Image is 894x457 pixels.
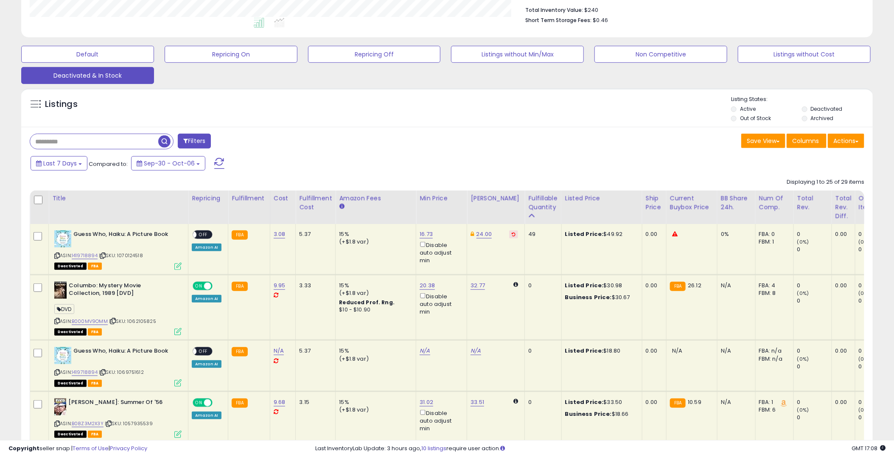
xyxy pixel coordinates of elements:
[565,398,604,406] b: Listed Price:
[54,230,182,269] div: ASIN:
[759,289,787,297] div: FBM: 8
[192,295,221,303] div: Amazon AI
[339,194,412,203] div: Amazon Fees
[32,50,76,56] div: Domain Overview
[565,410,636,418] div: $18.66
[792,137,819,145] span: Columns
[45,98,78,110] h5: Listings
[193,399,204,407] span: ON
[165,46,297,63] button: Repricing On
[299,230,329,238] div: 5.37
[528,347,555,355] div: 0
[73,444,109,452] a: Terms of Use
[811,115,834,122] label: Archived
[451,46,584,63] button: Listings without Min/Max
[339,230,409,238] div: 15%
[670,282,686,291] small: FBA
[740,115,771,122] label: Out of Stock
[859,356,871,362] small: (0%)
[72,318,108,325] a: B000MV9OMM
[740,105,756,112] label: Active
[721,194,752,212] div: BB Share 24h.
[759,230,787,238] div: FBA: 0
[73,230,177,241] b: Guess Who, Haiku: A Picture Book
[299,347,329,355] div: 5.37
[299,194,332,212] div: Fulfillment Cost
[859,407,871,413] small: (0%)
[646,398,660,406] div: 0.00
[54,282,67,299] img: 51l0Zr-jwpS._SL40_.jpg
[420,292,460,316] div: Disable auto adjust min
[88,263,102,270] span: FBA
[835,347,849,355] div: 0.00
[759,355,787,363] div: FBM: n/a
[859,297,893,305] div: 0
[192,360,221,368] div: Amazon AI
[54,282,182,335] div: ASIN:
[88,431,102,438] span: FBA
[471,347,481,355] a: N/A
[420,408,460,432] div: Disable auto adjust min
[759,194,790,212] div: Num of Comp.
[646,194,663,212] div: Ship Price
[339,203,344,210] small: Amazon Fees.
[54,431,87,438] span: All listings that are unavailable for purchase on Amazon for any reason other than out-of-stock
[797,398,832,406] div: 0
[471,194,521,203] div: [PERSON_NAME]
[852,444,886,452] span: 2025-10-14 17:08 GMT
[420,240,460,264] div: Disable auto adjust min
[859,414,893,421] div: 0
[420,194,463,203] div: Min Price
[84,49,91,56] img: tab_keywords_by_traffic_grey.svg
[797,407,809,413] small: (0%)
[94,50,143,56] div: Keywords by Traffic
[299,282,329,289] div: 3.33
[23,49,30,56] img: tab_domain_overview_orange.svg
[131,156,205,171] button: Sep-30 - Oct-06
[565,230,604,238] b: Listed Price:
[738,46,871,63] button: Listings without Cost
[274,194,292,203] div: Cost
[339,306,409,314] div: $10 - $10.90
[24,14,42,20] div: v 4.0.25
[525,17,591,24] b: Short Term Storage Fees:
[192,244,221,251] div: Amazon AI
[797,290,809,297] small: (0%)
[797,282,832,289] div: 0
[339,406,409,414] div: (+$1.8 var)
[232,347,247,356] small: FBA
[232,230,247,240] small: FBA
[594,46,727,63] button: Non Competitive
[859,246,893,253] div: 0
[512,232,516,236] i: Revert to store-level Dynamic Max Price
[421,444,446,452] a: 10 listings
[797,347,832,355] div: 0
[196,231,210,238] span: OFF
[688,281,701,289] span: 26.12
[211,282,225,289] span: OFF
[420,281,435,290] a: 20.38
[797,356,809,362] small: (0%)
[54,328,87,336] span: All listings that are unavailable for purchase on Amazon for any reason other than out-of-stock
[22,22,93,29] div: Domain: [DOMAIN_NAME]
[565,398,636,406] div: $33.50
[8,445,147,453] div: seller snap | |
[835,282,849,289] div: 0.00
[759,406,787,414] div: FBM: 6
[859,194,890,212] div: Ordered Items
[759,347,787,355] div: FBA: n/a
[859,290,871,297] small: (0%)
[274,281,286,290] a: 9.95
[859,230,893,238] div: 0
[565,347,604,355] b: Listed Price:
[670,398,686,408] small: FBA
[73,347,177,357] b: Guess Who, Haiku: A Picture Book
[211,399,225,407] span: OFF
[797,230,832,238] div: 0
[797,238,809,245] small: (0%)
[835,230,849,238] div: 0.00
[54,304,74,314] span: DVD
[68,398,171,409] b: [PERSON_NAME]: Summer Of '56
[54,398,66,415] img: 41t3GSM5t9S._SL40_.jpg
[232,398,247,408] small: FBA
